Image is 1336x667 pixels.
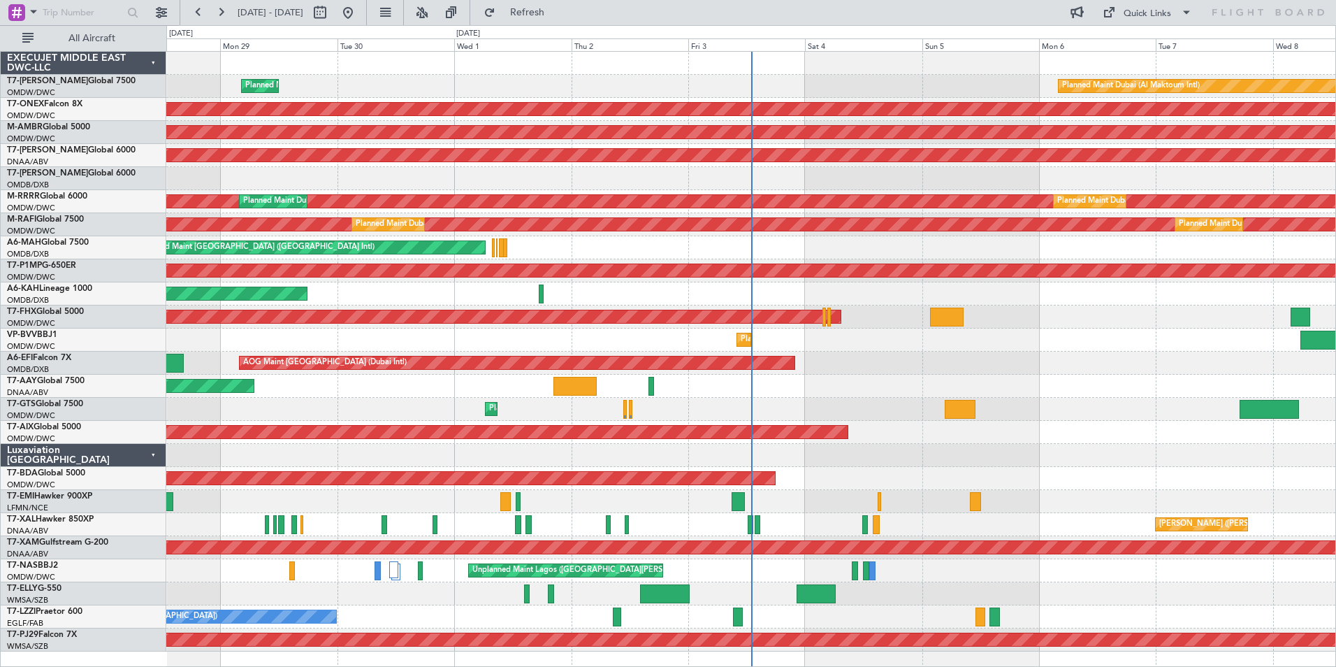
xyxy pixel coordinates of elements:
[7,538,108,547] a: T7-XAMGulfstream G-200
[7,285,92,293] a: A6-KAHLineage 1000
[1096,1,1199,24] button: Quick Links
[7,146,88,155] span: T7-[PERSON_NAME]
[7,561,38,570] span: T7-NAS
[7,261,42,270] span: T7-P1MP
[7,354,33,362] span: A6-EFI
[489,399,627,419] div: Planned Maint Dubai (Al Maktoum Intl)
[456,28,480,40] div: [DATE]
[7,400,83,408] a: T7-GTSGlobal 7500
[7,561,58,570] a: T7-NASBBJ2
[7,87,55,98] a: OMDW/DWC
[7,238,89,247] a: A6-MAHGlobal 7500
[7,364,49,375] a: OMDB/DXB
[7,354,71,362] a: A6-EFIFalcon 7X
[243,191,381,212] div: Planned Maint Dubai (Al Maktoum Intl)
[7,295,49,306] a: OMDB/DXB
[243,352,407,373] div: AOG Maint [GEOGRAPHIC_DATA] (Dubai Intl)
[472,560,707,581] div: Unplanned Maint Lagos ([GEOGRAPHIC_DATA][PERSON_NAME])
[922,38,1039,51] div: Sun 5
[220,38,337,51] div: Mon 29
[7,215,84,224] a: M-RAFIGlobal 7500
[7,595,48,605] a: WMSA/SZB
[7,618,43,629] a: EGLF/FAB
[7,341,55,352] a: OMDW/DWC
[7,261,76,270] a: T7-P1MPG-650ER
[43,2,123,23] input: Trip Number
[245,76,383,96] div: Planned Maint Dubai (Al Maktoum Intl)
[498,8,557,17] span: Refresh
[7,123,90,131] a: M-AMBRGlobal 5000
[7,238,41,247] span: A6-MAH
[1062,76,1200,96] div: Planned Maint Dubai (Al Maktoum Intl)
[1159,514,1306,535] div: [PERSON_NAME] ([PERSON_NAME] Intl)
[7,608,82,616] a: T7-LZZIPraetor 600
[356,214,493,235] div: Planned Maint Dubai (Al Maktoum Intl)
[7,215,36,224] span: M-RAFI
[7,146,136,155] a: T7-[PERSON_NAME]Global 6000
[7,572,55,582] a: OMDW/DWC
[7,608,36,616] span: T7-LZZI
[7,169,136,178] a: T7-[PERSON_NAME]Global 6000
[7,100,44,108] span: T7-ONEX
[15,27,152,50] button: All Aircraft
[169,28,193,40] div: [DATE]
[741,329,878,350] div: Planned Maint Dubai (Al Maktoum Intl)
[7,318,55,329] a: OMDW/DWC
[7,538,39,547] span: T7-XAM
[337,38,454,51] div: Tue 30
[7,433,55,444] a: OMDW/DWC
[7,285,39,293] span: A6-KAH
[7,423,34,431] span: T7-AIX
[7,423,81,431] a: T7-AIXGlobal 5000
[7,503,48,513] a: LFMN/NCE
[7,584,38,593] span: T7-ELLY
[141,237,375,258] div: Planned Maint [GEOGRAPHIC_DATA] ([GEOGRAPHIC_DATA] Intl)
[7,387,48,398] a: DNAA/ABV
[238,6,303,19] span: [DATE] - [DATE]
[572,38,688,51] div: Thu 2
[7,492,34,501] span: T7-EMI
[7,469,38,478] span: T7-BDA
[7,134,55,144] a: OMDW/DWC
[7,631,38,639] span: T7-PJ29
[7,203,55,213] a: OMDW/DWC
[688,38,805,51] div: Fri 3
[7,192,87,201] a: M-RRRRGlobal 6000
[7,331,57,339] a: VP-BVVBBJ1
[7,549,48,559] a: DNAA/ABV
[7,77,136,85] a: T7-[PERSON_NAME]Global 7500
[7,526,48,536] a: DNAA/ABV
[1039,38,1156,51] div: Mon 6
[7,400,36,408] span: T7-GTS
[7,641,48,652] a: WMSA/SZB
[1057,191,1195,212] div: Planned Maint Dubai (Al Maktoum Intl)
[1179,214,1316,235] div: Planned Maint Dubai (Al Maktoum Intl)
[805,38,922,51] div: Sat 4
[36,34,147,43] span: All Aircraft
[7,331,37,339] span: VP-BVV
[7,110,55,121] a: OMDW/DWC
[7,226,55,236] a: OMDW/DWC
[7,410,55,421] a: OMDW/DWC
[7,377,37,385] span: T7-AAY
[7,77,88,85] span: T7-[PERSON_NAME]
[1156,38,1272,51] div: Tue 7
[7,492,92,501] a: T7-EMIHawker 900XP
[7,515,94,524] a: T7-XALHawker 850XP
[7,308,36,316] span: T7-FHX
[7,100,82,108] a: T7-ONEXFalcon 8X
[7,192,40,201] span: M-RRRR
[7,169,88,178] span: T7-[PERSON_NAME]
[7,584,61,593] a: T7-ELLYG-550
[1124,7,1171,21] div: Quick Links
[7,469,85,478] a: T7-BDAGlobal 5000
[454,38,571,51] div: Wed 1
[7,249,49,259] a: OMDB/DXB
[7,631,77,639] a: T7-PJ29Falcon 7X
[7,272,55,282] a: OMDW/DWC
[477,1,561,24] button: Refresh
[7,123,43,131] span: M-AMBR
[7,157,48,167] a: DNAA/ABV
[7,515,36,524] span: T7-XAL
[7,480,55,490] a: OMDW/DWC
